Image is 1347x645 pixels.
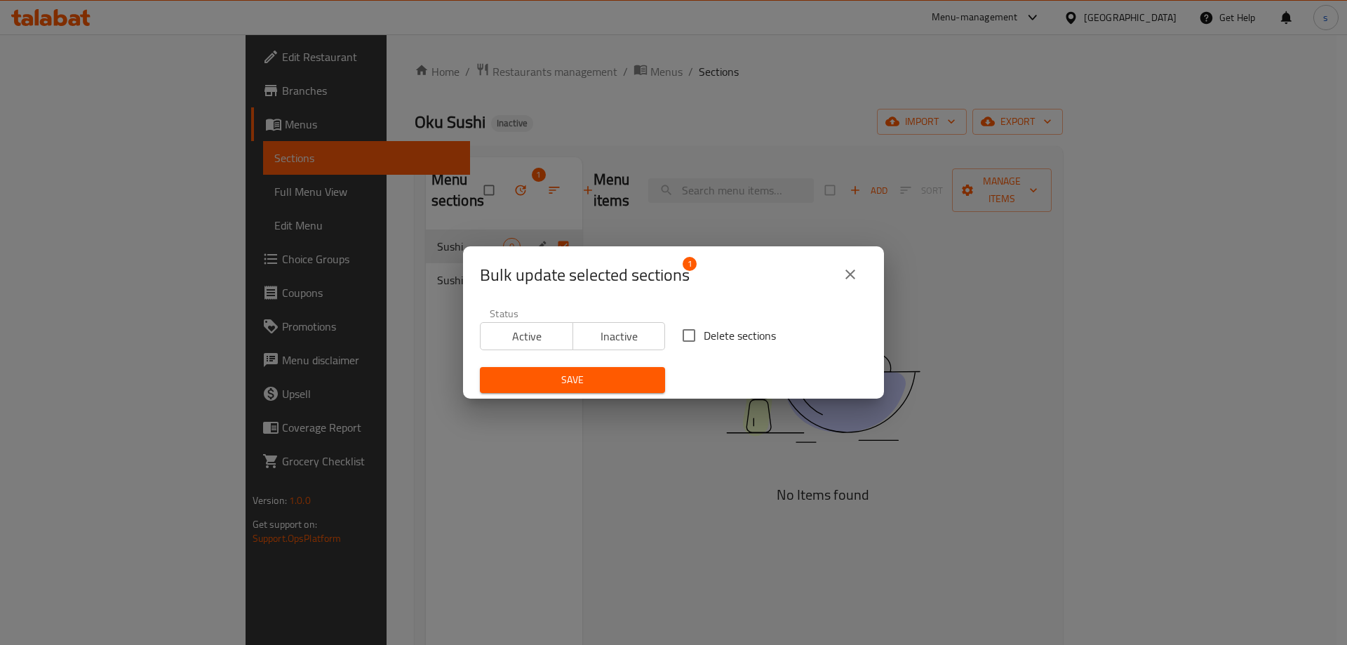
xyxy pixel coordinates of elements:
button: Save [480,367,665,393]
span: Selected section count [480,264,690,286]
span: Active [486,326,568,347]
span: Delete sections [704,327,776,344]
span: Inactive [579,326,660,347]
button: Active [480,322,573,350]
button: close [833,258,867,291]
button: Inactive [572,322,666,350]
span: Save [491,371,654,389]
span: 1 [683,257,697,271]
